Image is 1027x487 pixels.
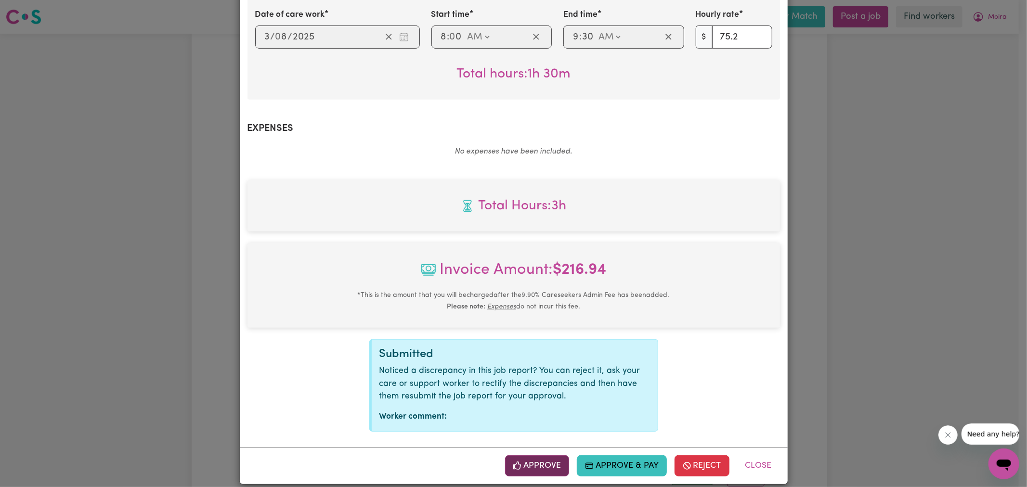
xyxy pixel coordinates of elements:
input: -- [276,30,288,44]
iframe: Close message [938,425,958,445]
input: -- [450,30,463,44]
span: Invoice Amount: [255,258,772,289]
em: No expenses have been included. [455,148,572,155]
span: Need any help? [6,7,58,14]
iframe: Button to launch messaging window [988,449,1019,479]
b: $ 216.94 [553,262,607,278]
input: -- [582,30,594,44]
button: Clear date [381,30,396,44]
iframe: Message from company [962,423,1019,445]
button: Approve [505,455,570,476]
small: This is the amount that you will be charged after the 9.90 % Careseekers Admin Fee has been added... [358,292,670,310]
button: Enter the date of care work [396,30,412,44]
input: -- [572,30,579,44]
h2: Expenses [247,123,780,134]
b: Please note: [447,303,485,310]
span: 0 [275,32,281,42]
button: Approve & Pay [577,455,667,476]
span: / [288,32,293,42]
span: $ [696,26,713,49]
span: Total hours worked: 1 hour 30 minutes [456,67,571,81]
span: Total hours worked: 3 hours [255,196,772,216]
span: Submitted [379,348,434,360]
label: End time [563,9,598,21]
span: 0 [450,32,455,42]
input: -- [441,30,447,44]
button: Reject [675,455,729,476]
p: Noticed a discrepancy in this job report? You can reject it, ask your care or support worker to r... [379,365,650,403]
label: Hourly rate [696,9,740,21]
span: / [271,32,275,42]
strong: Worker comment: [379,412,447,421]
span: : [447,32,450,42]
u: Expenses [487,303,516,310]
button: Close [737,455,780,476]
span: : [579,32,582,42]
input: ---- [293,30,315,44]
label: Start time [431,9,470,21]
input: -- [264,30,271,44]
label: Date of care work [255,9,325,21]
